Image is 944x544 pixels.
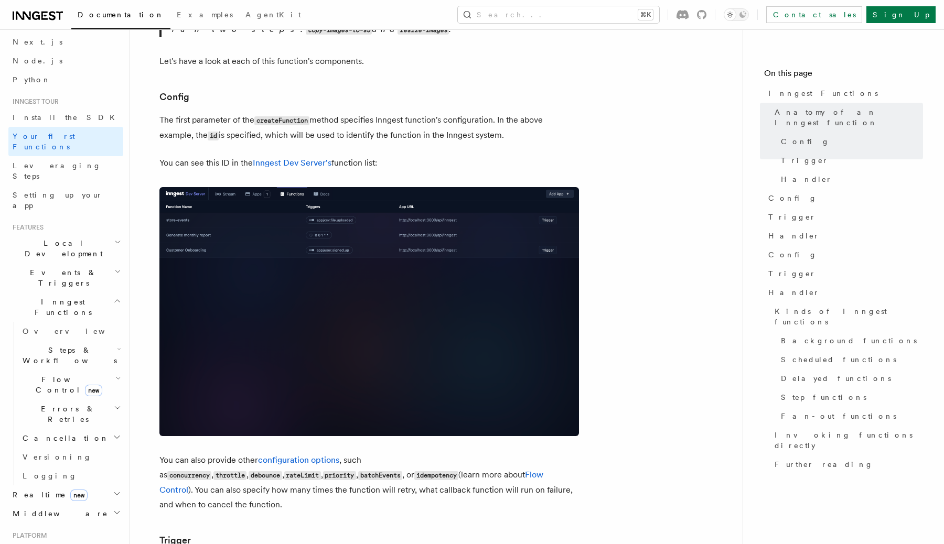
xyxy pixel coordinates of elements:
[85,385,102,396] span: new
[8,51,123,70] a: Node.js
[18,322,123,341] a: Overview
[766,6,862,23] a: Contact sales
[159,156,579,170] p: You can see this ID in the function list:
[8,156,123,186] a: Leveraging Steps
[18,429,123,448] button: Cancellation
[768,88,878,99] span: Inngest Functions
[13,38,62,46] span: Next.js
[170,3,239,28] a: Examples
[177,10,233,19] span: Examples
[159,90,189,104] a: Config
[253,158,331,168] a: Inngest Dev Server's
[777,407,923,426] a: Fan-out functions
[159,453,579,512] p: You can also provide other , such as , , , , , , or (learn more about ). You can also specify how...
[781,155,829,166] span: Trigger
[258,455,339,465] a: configuration options
[13,161,101,180] span: Leveraging Steps
[8,223,44,232] span: Features
[777,151,923,170] a: Trigger
[764,67,923,84] h4: On this page
[768,231,820,241] span: Handler
[781,392,866,402] span: Step functions
[284,471,321,480] code: rateLimit
[414,471,458,480] code: idempotency
[167,471,211,480] code: concurrency
[775,430,923,451] span: Invoking functions directly
[768,268,816,279] span: Trigger
[781,354,896,365] span: Scheduled functions
[18,341,123,370] button: Steps & Workflows
[770,103,923,132] a: Anatomy of an Inngest function
[8,127,123,156] a: Your first Functions
[13,113,121,122] span: Install the SDK
[245,10,301,19] span: AgentKit
[8,97,59,106] span: Inngest tour
[764,226,923,245] a: Handler
[8,186,123,215] a: Setting up your app
[13,191,103,210] span: Setting up your app
[18,433,109,443] span: Cancellation
[775,459,873,470] span: Further reading
[239,3,307,28] a: AgentKit
[254,116,309,125] code: createFunction
[71,3,170,29] a: Documentation
[159,187,579,436] img: Screenshot of the Inngest Dev Server interface showing three functions listed under the 'Function...
[777,331,923,350] a: Background functions
[781,136,830,147] span: Config
[398,26,449,35] code: resize-images
[764,283,923,302] a: Handler
[8,504,123,523] button: Middleware
[724,8,749,21] button: Toggle dark mode
[18,404,114,425] span: Errors & Retries
[770,426,923,455] a: Invoking functions directly
[18,399,123,429] button: Errors & Retries
[18,448,123,466] a: Versioning
[8,267,114,288] span: Events & Triggers
[8,531,47,540] span: Platform
[8,238,114,259] span: Local Development
[18,374,115,395] span: Flow Control
[8,234,123,263] button: Local Development
[78,10,164,19] span: Documentation
[23,453,92,461] span: Versioning
[18,345,117,366] span: Steps & Workflows
[159,470,543,495] a: Flow Control
[764,84,923,103] a: Inngest Functions
[13,57,62,65] span: Node.js
[777,170,923,189] a: Handler
[764,264,923,283] a: Trigger
[306,26,372,35] code: copy-images-to-s3
[768,287,820,298] span: Handler
[638,9,653,20] kbd: ⌘K
[8,108,123,127] a: Install the SDK
[159,54,579,69] p: Let's have a look at each of this function's components.
[213,471,246,480] code: throttle
[70,489,88,501] span: new
[8,263,123,292] button: Events & Triggers
[781,335,917,346] span: Background functions
[770,302,923,331] a: Kinds of Inngest functions
[781,373,891,384] span: Delayed functions
[159,113,579,143] p: The first parameter of the method specifies Inngest function's configuration. In the above exampl...
[323,471,356,480] code: priority
[358,471,402,480] code: batchEvents
[764,189,923,208] a: Config
[8,32,123,51] a: Next.js
[8,508,108,519] span: Middleware
[777,132,923,151] a: Config
[8,485,123,504] button: Realtimenew
[777,388,923,407] a: Step functions
[8,322,123,485] div: Inngest Functions
[775,306,923,327] span: Kinds of Inngest functions
[768,212,816,222] span: Trigger
[23,327,131,335] span: Overview
[18,466,123,485] a: Logging
[768,249,817,260] span: Config
[777,350,923,369] a: Scheduled functions
[764,208,923,226] a: Trigger
[249,471,282,480] code: debounce
[208,132,219,140] code: id
[777,369,923,388] a: Delayed functions
[458,6,659,23] button: Search...⌘K
[8,297,113,318] span: Inngest Functions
